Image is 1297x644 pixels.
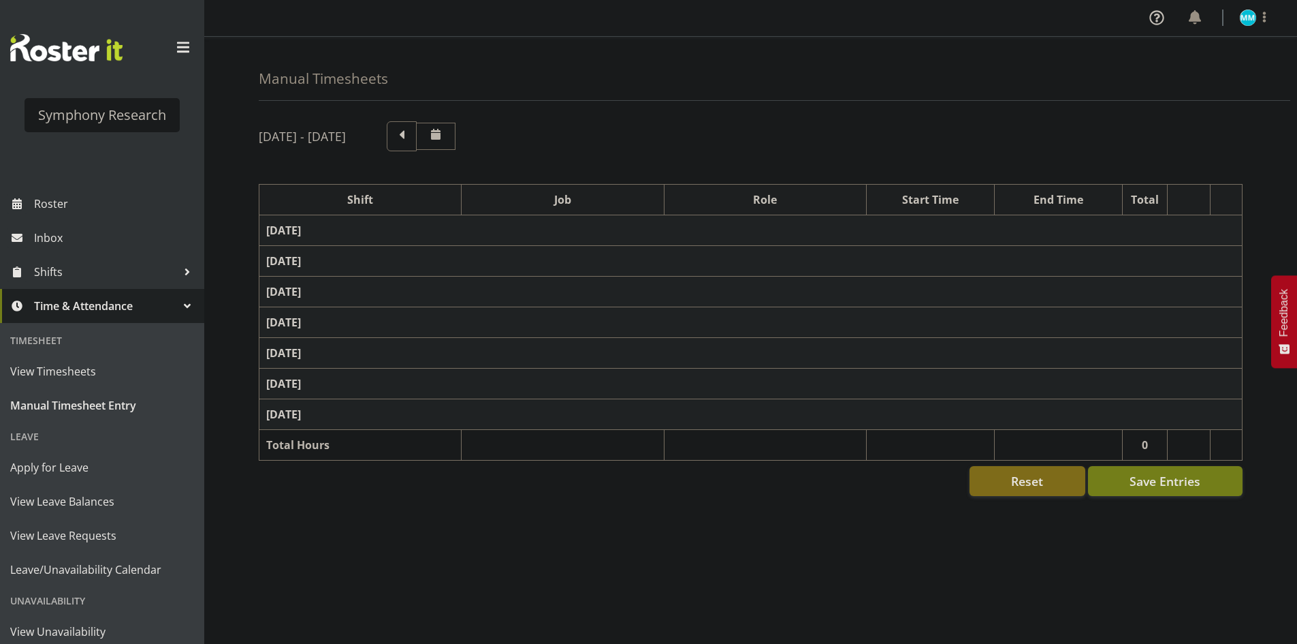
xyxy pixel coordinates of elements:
[34,228,197,248] span: Inbox
[1278,289,1290,337] span: Feedback
[259,215,1243,246] td: [DATE]
[259,369,1243,399] td: [DATE]
[10,525,194,546] span: View Leave Requests
[970,466,1085,496] button: Reset
[10,559,194,580] span: Leave/Unavailability Calendar
[1130,472,1200,490] span: Save Entries
[10,457,194,478] span: Apply for Leave
[3,423,201,450] div: Leave
[874,191,987,208] div: Start Time
[3,485,201,519] a: View Leave Balances
[1271,275,1297,368] button: Feedback - Show survey
[259,399,1243,430] td: [DATE]
[259,338,1243,369] td: [DATE]
[1122,430,1168,461] td: 0
[266,191,454,208] div: Shift
[10,622,194,642] span: View Unavailability
[34,194,197,214] span: Roster
[10,361,194,382] span: View Timesheets
[1002,191,1115,208] div: End Time
[3,388,201,423] a: Manual Timesheet Entry
[1011,472,1043,490] span: Reset
[3,354,201,388] a: View Timesheets
[259,129,346,144] h5: [DATE] - [DATE]
[259,307,1243,338] td: [DATE]
[671,191,859,208] div: Role
[468,191,656,208] div: Job
[3,587,201,615] div: Unavailability
[259,430,462,461] td: Total Hours
[1130,191,1161,208] div: Total
[10,491,194,512] span: View Leave Balances
[38,105,166,125] div: Symphony Research
[3,553,201,587] a: Leave/Unavailability Calendar
[259,277,1243,307] td: [DATE]
[10,34,123,61] img: Rosterit website logo
[3,326,201,354] div: Timesheet
[259,71,388,87] h4: Manual Timesheets
[259,246,1243,277] td: [DATE]
[34,296,177,316] span: Time & Attendance
[1088,466,1243,496] button: Save Entries
[34,262,177,282] span: Shifts
[10,395,194,416] span: Manual Timesheet Entry
[3,519,201,553] a: View Leave Requests
[1240,10,1256,26] img: murphy-mulholland11450.jpg
[3,450,201,485] a: Apply for Leave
